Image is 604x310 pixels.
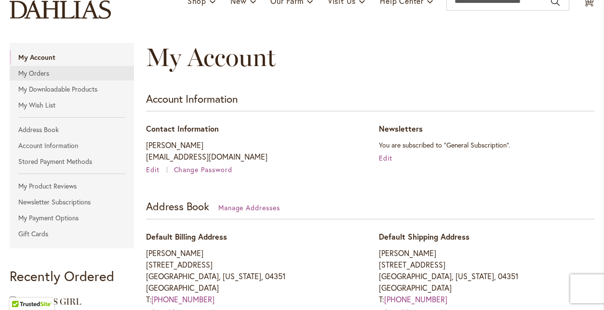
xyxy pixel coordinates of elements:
a: Change Password [174,165,233,174]
span: Newsletters [379,123,423,134]
a: Newsletter Subscriptions [10,195,134,209]
a: Gift Cards [10,227,134,241]
p: [PERSON_NAME] [EMAIL_ADDRESS][DOMAIN_NAME] [146,139,362,162]
a: Edit [146,165,172,174]
p: You are subscribed to "General Subscription". [379,139,594,151]
strong: Account Information [146,92,238,106]
address: [PERSON_NAME] [STREET_ADDRESS] [GEOGRAPHIC_DATA], [US_STATE], 04351 [GEOGRAPHIC_DATA] T: [146,247,362,305]
span: Default Shipping Address [379,231,470,242]
iframe: Launch Accessibility Center [7,276,34,303]
span: Contact Information [146,123,219,134]
a: [PHONE_NUMBER] [151,294,215,304]
a: [PHONE_NUMBER] [384,294,447,304]
a: My Orders [10,66,134,81]
a: My Payment Options [10,211,134,225]
address: [PERSON_NAME] [STREET_ADDRESS] [GEOGRAPHIC_DATA], [US_STATE], 04351 [GEOGRAPHIC_DATA] T: [379,247,594,305]
a: Stored Payment Methods [10,154,134,169]
strong: Address Book [146,199,209,213]
span: Default Billing Address [146,231,227,242]
a: DADDY'S GIRL [19,297,81,307]
a: Edit [379,153,392,162]
a: My Product Reviews [10,179,134,193]
span: Edit [146,165,160,174]
a: Manage Addresses [218,203,281,212]
strong: My Account [10,50,134,65]
a: My Downloadable Products [10,82,134,96]
strong: Recently Ordered [10,267,114,285]
a: My Wish List [10,98,134,112]
span: My Account [146,42,276,72]
a: Account Information [10,138,134,153]
a: Address Book [10,122,134,137]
